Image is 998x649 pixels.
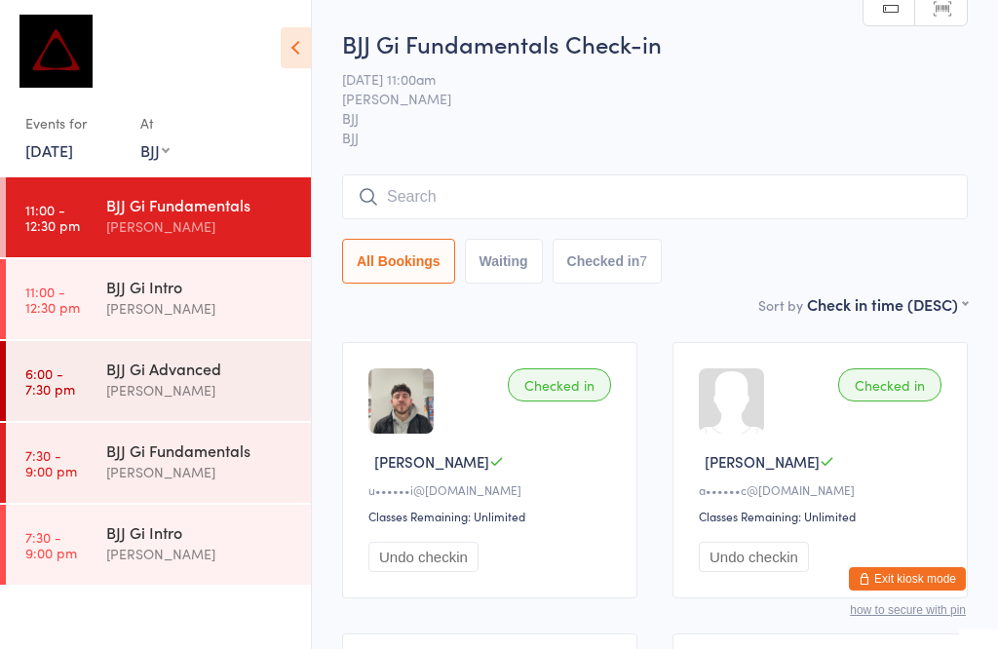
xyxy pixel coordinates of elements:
span: [PERSON_NAME] [342,89,938,108]
button: All Bookings [342,239,455,284]
h2: BJJ Gi Fundamentals Check-in [342,27,968,59]
button: Waiting [465,239,543,284]
div: Check in time (DESC) [807,293,968,315]
div: [PERSON_NAME] [106,543,294,565]
div: BJJ Gi Intro [106,521,294,543]
div: At [140,107,170,139]
input: Search [342,174,968,219]
button: Exit kiosk mode [849,567,966,591]
time: 11:00 - 12:30 pm [25,202,80,233]
div: BJJ Gi Fundamentals [106,439,294,461]
a: 7:30 -9:00 pmBJJ Gi Fundamentals[PERSON_NAME] [6,423,311,503]
time: 7:30 - 9:00 pm [25,529,77,560]
button: Checked in7 [553,239,663,284]
div: BJJ [140,139,170,161]
div: Checked in [838,368,941,401]
img: Dominance MMA Thomastown [19,15,93,88]
a: 6:00 -7:30 pmBJJ Gi Advanced[PERSON_NAME] [6,341,311,421]
img: image1755486161.png [368,368,434,434]
div: a••••••c@[DOMAIN_NAME] [699,481,947,498]
time: 6:00 - 7:30 pm [25,365,75,397]
div: Checked in [508,368,611,401]
div: [PERSON_NAME] [106,215,294,238]
a: 7:30 -9:00 pmBJJ Gi Intro[PERSON_NAME] [6,505,311,585]
div: BJJ Gi Fundamentals [106,194,294,215]
label: Sort by [758,295,803,315]
div: [PERSON_NAME] [106,297,294,320]
time: 11:00 - 12:30 pm [25,284,80,315]
a: 11:00 -12:30 pmBJJ Gi Fundamentals[PERSON_NAME] [6,177,311,257]
div: BJJ Gi Intro [106,276,294,297]
a: [DATE] [25,139,73,161]
span: BJJ [342,128,968,147]
div: Classes Remaining: Unlimited [699,508,947,524]
div: Classes Remaining: Unlimited [368,508,617,524]
button: Undo checkin [368,542,479,572]
span: [PERSON_NAME] [374,451,489,472]
div: [PERSON_NAME] [106,379,294,401]
div: u••••••i@[DOMAIN_NAME] [368,481,617,498]
time: 7:30 - 9:00 pm [25,447,77,478]
div: [PERSON_NAME] [106,461,294,483]
div: 7 [639,253,647,269]
button: how to secure with pin [850,603,966,617]
span: [PERSON_NAME] [705,451,820,472]
span: BJJ [342,108,938,128]
span: [DATE] 11:00am [342,69,938,89]
a: 11:00 -12:30 pmBJJ Gi Intro[PERSON_NAME] [6,259,311,339]
div: BJJ Gi Advanced [106,358,294,379]
div: Events for [25,107,121,139]
button: Undo checkin [699,542,809,572]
